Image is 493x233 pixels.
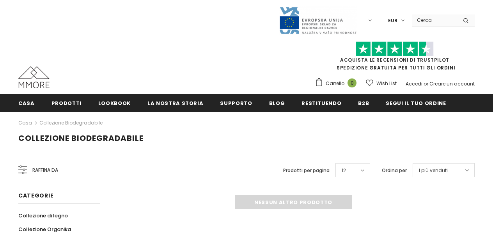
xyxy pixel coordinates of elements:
a: Blog [269,94,285,112]
img: Casi MMORE [18,66,50,88]
span: Carrello [326,80,344,87]
span: Categorie [18,192,53,199]
span: Prodotti [51,100,82,107]
span: Collezione di legno [18,212,68,219]
span: supporto [220,100,252,107]
span: Restituendo [301,100,341,107]
input: Search Site [412,14,457,26]
a: Lookbook [98,94,131,112]
span: 0 [348,78,356,87]
label: Ordina per [382,167,407,174]
span: Collezione Organika [18,226,71,233]
a: Segui il tuo ordine [386,94,446,112]
span: 12 [342,167,346,174]
a: Wish List [366,76,397,90]
a: Collezione di legno [18,209,68,222]
a: supporto [220,94,252,112]
span: Raffina da [32,166,58,174]
img: Javni Razpis [279,6,357,35]
img: Fidati di Pilot Stars [356,41,434,57]
a: La nostra storia [147,94,203,112]
a: Restituendo [301,94,341,112]
a: Acquista le recensioni di TrustPilot [340,57,449,63]
span: Blog [269,100,285,107]
a: B2B [358,94,369,112]
span: Lookbook [98,100,131,107]
a: Creare un account [429,80,475,87]
span: B2B [358,100,369,107]
label: Prodotti per pagina [283,167,330,174]
span: I più venduti [419,167,448,174]
span: EUR [388,17,397,25]
span: Wish List [376,80,397,87]
span: Segui il tuo ordine [386,100,446,107]
span: or [424,80,428,87]
a: Casa [18,118,32,128]
span: Collezione biodegradabile [18,133,144,144]
a: Casa [18,94,35,112]
a: Collezione biodegradabile [39,119,103,126]
span: SPEDIZIONE GRATUITA PER TUTTI GLI ORDINI [315,45,475,71]
a: Prodotti [51,94,82,112]
a: Accedi [406,80,422,87]
a: Carrello 0 [315,78,360,89]
a: Javni Razpis [279,17,357,23]
span: La nostra storia [147,100,203,107]
span: Casa [18,100,35,107]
